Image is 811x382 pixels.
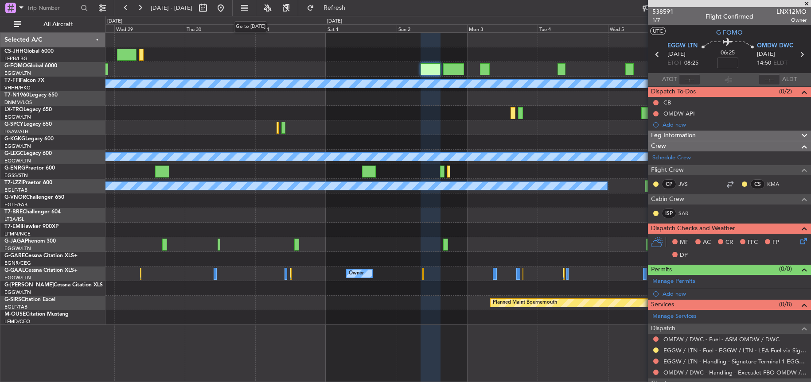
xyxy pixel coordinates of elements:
[4,274,31,281] a: EGGW/LTN
[663,290,807,297] div: Add new
[10,17,96,31] button: All Aircraft
[4,158,31,164] a: EGGW/LTN
[27,1,78,15] input: Trip Number
[662,75,677,84] span: ATOT
[4,245,31,252] a: EGGW/LTN
[4,63,27,69] span: G-FOMO
[4,166,25,171] span: G-ENRG
[776,16,807,24] span: Owner
[652,154,691,162] a: Schedule Crew
[651,300,674,310] span: Services
[703,238,711,247] span: AC
[4,143,31,150] a: EGGW/LTN
[4,187,27,193] a: EGLF/FAB
[114,24,185,32] div: Wed 29
[4,93,29,98] span: T7-N1960
[651,131,696,141] span: Leg Information
[779,87,792,96] span: (0/2)
[684,59,698,68] span: 08:25
[4,253,25,259] span: G-GARE
[4,180,52,185] a: T7-LZZIPraetor 600
[467,24,538,32] div: Mon 3
[4,151,52,156] a: G-LEGCLegacy 600
[662,179,676,189] div: CP
[303,1,356,15] button: Refresh
[663,110,695,117] div: OMDW API
[4,201,27,208] a: EGLF/FAB
[678,180,698,188] a: JVS
[776,7,807,16] span: LNX12MO
[767,180,787,188] a: KMA
[493,296,557,309] div: Planned Maint Bournemouth
[772,238,779,247] span: FP
[4,122,52,127] a: G-SPCYLegacy 650
[4,70,31,77] a: EGGW/LTN
[538,24,608,32] div: Tue 4
[748,238,758,247] span: FFC
[667,42,698,50] span: EGGW LTN
[4,224,22,229] span: T7-EMI
[667,59,682,68] span: ETOT
[4,231,31,237] a: LFMN/NCE
[663,347,807,354] a: EGGW / LTN - Fuel - EGGW / LTN - LEA Fuel via Signature in EGGW
[4,268,25,273] span: G-GAAL
[4,209,23,215] span: T7-BRE
[706,12,753,21] div: Flight Confirmed
[4,312,26,317] span: M-OUSE
[4,166,55,171] a: G-ENRGPraetor 600
[4,318,30,325] a: LFMD/CEQ
[4,122,23,127] span: G-SPCY
[4,282,103,288] a: G-[PERSON_NAME]Cessna Citation XLS
[663,121,807,128] div: Add new
[721,49,735,58] span: 06:25
[4,304,27,310] a: EGLF/FAB
[4,93,58,98] a: T7-N1960Legacy 650
[667,50,686,59] span: [DATE]
[4,268,78,273] a: G-GAALCessna Citation XLS+
[725,238,733,247] span: CR
[757,59,771,68] span: 14:50
[4,128,28,135] a: LGAV/ATH
[663,336,780,343] a: OMDW / DWC - Fuel - ASM OMDW / DWC
[4,99,32,106] a: DNMM/LOS
[234,21,267,32] div: Go to [DATE]
[316,5,353,11] span: Refresh
[4,297,21,302] span: G-SIRS
[782,75,797,84] span: ALDT
[4,239,56,244] a: G-JAGAPhenom 300
[4,224,58,229] a: T7-EMIHawker 900XP
[678,209,698,217] a: SAR
[4,85,31,91] a: VHHH/HKG
[4,195,26,200] span: G-VNOR
[651,141,666,151] span: Crew
[107,18,122,25] div: [DATE]
[4,260,31,266] a: EGNR/CEG
[4,172,28,179] a: EGSS/STN
[4,136,25,142] span: G-KGKG
[651,165,684,175] span: Flight Crew
[663,99,671,106] div: CB
[4,78,44,83] a: T7-FFIFalcon 7X
[680,238,688,247] span: MF
[4,239,25,244] span: G-JAGA
[327,18,342,25] div: [DATE]
[652,312,697,321] a: Manage Services
[349,267,364,280] div: Owner
[4,151,23,156] span: G-LEGC
[750,179,765,189] div: CS
[663,369,807,376] a: OMDW / DWC - Handling - ExecuJet FBO OMDW / DWC
[4,253,78,259] a: G-GARECessna Citation XLS+
[4,63,57,69] a: G-FOMOGlobal 6000
[4,195,64,200] a: G-VNORChallenger 650
[757,42,793,50] span: OMDW DWC
[651,265,672,275] span: Permits
[4,297,55,302] a: G-SIRSCitation Excel
[651,224,735,234] span: Dispatch Checks and Weather
[23,21,94,27] span: All Aircraft
[651,194,684,205] span: Cabin Crew
[397,24,467,32] div: Sun 2
[680,251,688,260] span: DP
[4,107,52,112] a: LX-TROLegacy 650
[255,24,326,32] div: Fri 31
[4,209,61,215] a: T7-BREChallenger 604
